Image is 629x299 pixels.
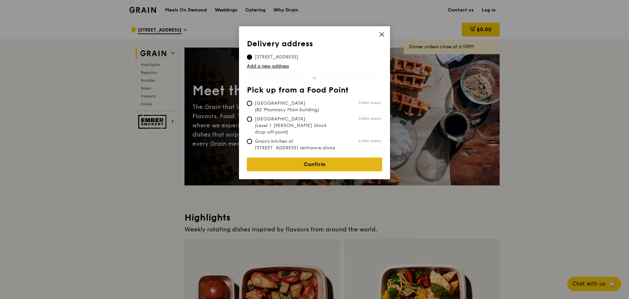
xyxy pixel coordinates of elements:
th: Pick up from a Food Point [247,86,382,97]
input: Grain's kitchen at [STREET_ADDRESS] (entrance along [PERSON_NAME][GEOGRAPHIC_DATA])6.4km away [247,139,252,144]
span: [GEOGRAPHIC_DATA] (B2 Pharmacy Main building) [247,100,345,113]
input: [STREET_ADDRESS] [247,54,252,60]
th: Delivery address [247,39,382,51]
a: Add a new address [247,63,382,70]
span: 3.8km away [358,100,381,105]
span: [STREET_ADDRESS] [247,54,306,60]
span: Grain's kitchen at [STREET_ADDRESS] (entrance along [PERSON_NAME][GEOGRAPHIC_DATA]) [247,138,345,164]
input: [GEOGRAPHIC_DATA] (B2 Pharmacy Main building)3.8km away [247,101,252,106]
span: 6.4km away [358,138,381,143]
span: 3.8km away [358,116,381,121]
input: [GEOGRAPHIC_DATA] (Level 1 [PERSON_NAME] block drop-off point)3.8km away [247,117,252,122]
span: [GEOGRAPHIC_DATA] (Level 1 [PERSON_NAME] block drop-off point) [247,116,345,136]
a: Confirm [247,158,382,171]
